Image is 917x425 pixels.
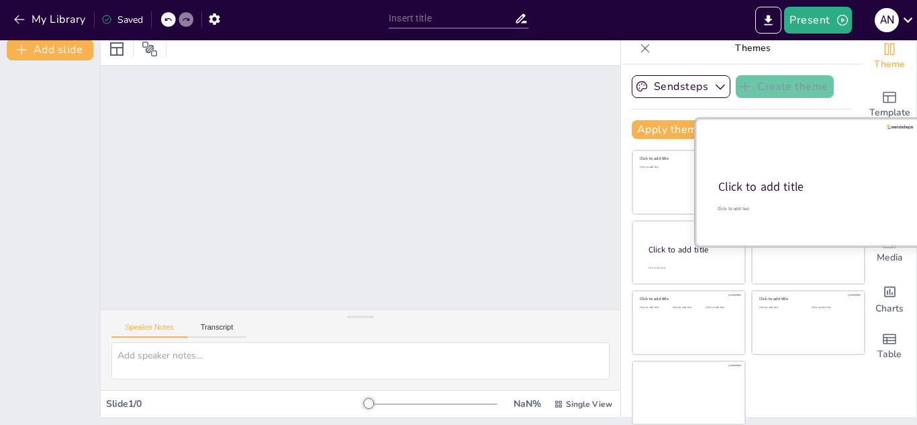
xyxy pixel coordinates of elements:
span: Media [877,250,903,265]
button: Sendsteps [632,75,730,98]
div: A N [875,8,899,32]
button: Transcript [187,323,247,338]
div: Click to add text [706,306,736,310]
button: Present [784,7,851,34]
input: Insert title [389,9,514,28]
div: Click to add text [812,306,854,310]
div: Change the overall theme [863,32,916,81]
span: Single View [566,399,612,410]
div: Click to add title [640,296,736,301]
div: Add ready made slides [863,81,916,129]
div: Layout [106,38,128,60]
button: Apply theme to all slides [632,120,772,139]
button: A N [875,7,899,34]
button: Export to PowerPoint [755,7,781,34]
div: Click to add text [640,166,736,169]
div: Add images, graphics, shapes or video [863,226,916,274]
button: Add slide [7,39,93,60]
button: My Library [10,9,91,30]
div: Click to add text [718,206,897,212]
p: Themes [656,32,849,64]
div: Slide 1 / 0 [106,397,369,410]
div: Click to add text [640,306,670,310]
div: Click to add title [718,179,896,195]
div: Add a table [863,322,916,371]
div: Add charts and graphs [863,274,916,322]
div: Click to add title [759,296,855,301]
div: Saved [101,13,143,26]
div: Click to add title [640,156,736,161]
span: Table [877,347,902,362]
button: Create theme [736,75,834,98]
div: NaN % [511,397,543,410]
span: Theme [874,57,905,72]
div: Click to add body [648,266,733,269]
button: Speaker Notes [111,323,187,338]
div: Click to add text [759,306,802,310]
div: Click to add title [648,244,734,255]
span: Position [142,41,158,57]
span: Charts [875,301,904,316]
div: Click to add text [673,306,703,310]
span: Template [869,105,910,120]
